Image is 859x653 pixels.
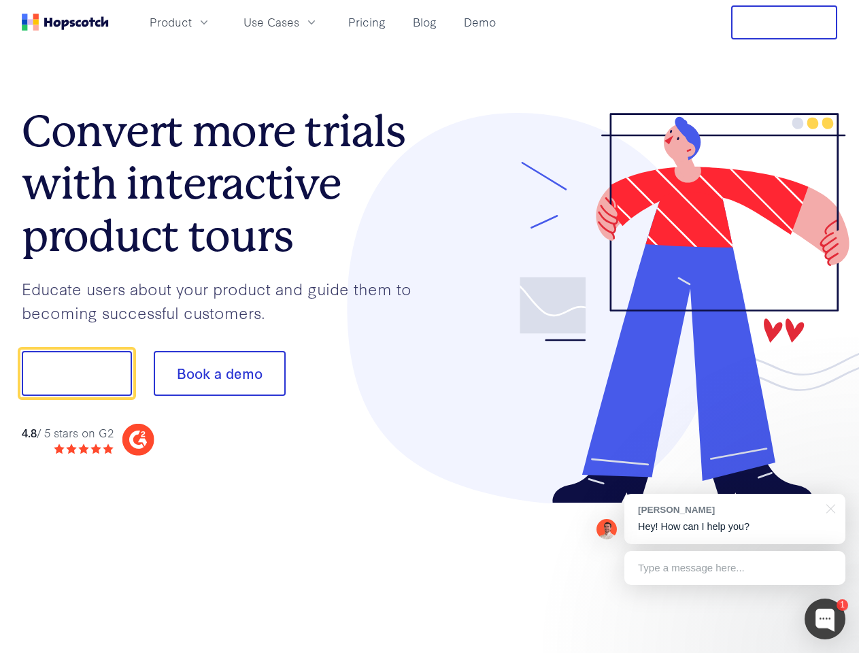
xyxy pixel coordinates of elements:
button: Use Cases [235,11,326,33]
button: Product [141,11,219,33]
button: Book a demo [154,351,286,396]
button: Show me! [22,351,132,396]
div: 1 [837,599,848,611]
a: Blog [407,11,442,33]
h1: Convert more trials with interactive product tours [22,105,430,262]
div: [PERSON_NAME] [638,503,818,516]
button: Free Trial [731,5,837,39]
a: Pricing [343,11,391,33]
span: Use Cases [243,14,299,31]
img: Mark Spera [596,519,617,539]
div: Type a message here... [624,551,845,585]
strong: 4.8 [22,424,37,440]
p: Educate users about your product and guide them to becoming successful customers. [22,277,430,324]
div: / 5 stars on G2 [22,424,114,441]
p: Hey! How can I help you? [638,520,832,534]
span: Product [150,14,192,31]
a: Demo [458,11,501,33]
a: Home [22,14,109,31]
